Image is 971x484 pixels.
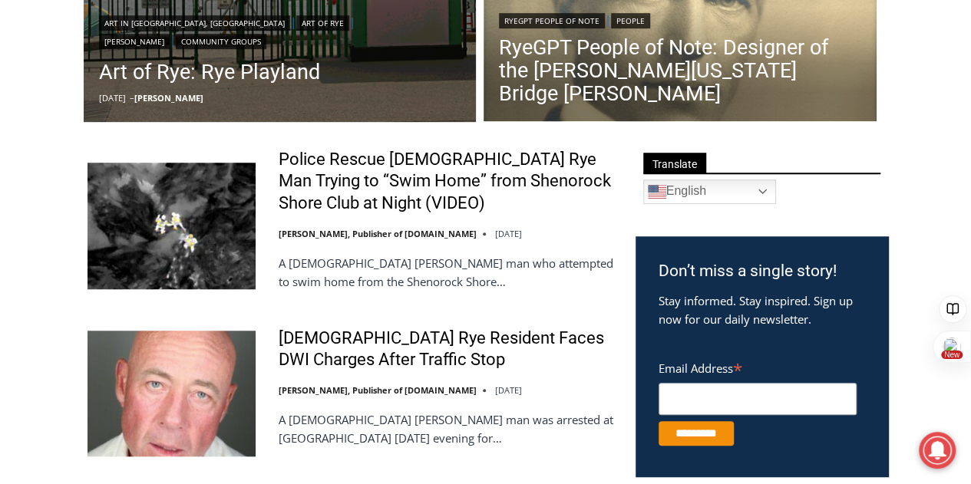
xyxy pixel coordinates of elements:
[130,92,134,104] span: –
[279,149,616,215] a: Police Rescue [DEMOGRAPHIC_DATA] Rye Man Trying to “Swim Home” from Shenorock Shore Club at Night...
[659,353,857,380] label: Email Address
[279,228,477,239] a: [PERSON_NAME], Publisher of [DOMAIN_NAME]
[99,57,461,87] a: Art of Rye: Rye Playland
[279,328,616,371] a: [DEMOGRAPHIC_DATA] Rye Resident Faces DWI Charges After Traffic Stop
[88,331,256,456] img: 56-Year-Old Rye Resident Faces DWI Charges After Traffic Stop
[279,384,477,396] a: [PERSON_NAME], Publisher of [DOMAIN_NAME]
[99,92,126,104] time: [DATE]
[99,34,170,49] a: [PERSON_NAME]
[176,34,266,49] a: Community Groups
[499,13,605,28] a: RyeGPT People of Note
[279,254,616,291] p: A [DEMOGRAPHIC_DATA] [PERSON_NAME] man who attempted to swim home from the Shenorock Shore…
[659,291,865,328] p: Stay informed. Stay inspired. Sign up now for our daily newsletter.
[499,36,861,105] a: RyeGPT People of Note: Designer of the [PERSON_NAME][US_STATE] Bridge [PERSON_NAME]
[643,153,706,173] span: Translate
[495,228,522,239] time: [DATE]
[648,183,666,201] img: en
[279,410,616,447] p: A [DEMOGRAPHIC_DATA] [PERSON_NAME] man was arrested at [GEOGRAPHIC_DATA] [DATE] evening for…
[296,15,349,31] a: Art of Rye
[659,259,865,284] h3: Don’t miss a single story!
[134,92,203,104] a: [PERSON_NAME]
[643,179,776,204] a: English
[99,12,461,49] div: | | |
[499,10,861,28] div: |
[88,163,256,288] img: Police Rescue 51 Year Old Rye Man Trying to “Swim Home” from Shenorock Shore Club at Night (VIDEO)
[99,15,290,31] a: Art in [GEOGRAPHIC_DATA], [GEOGRAPHIC_DATA]
[611,13,650,28] a: People
[495,384,522,396] time: [DATE]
